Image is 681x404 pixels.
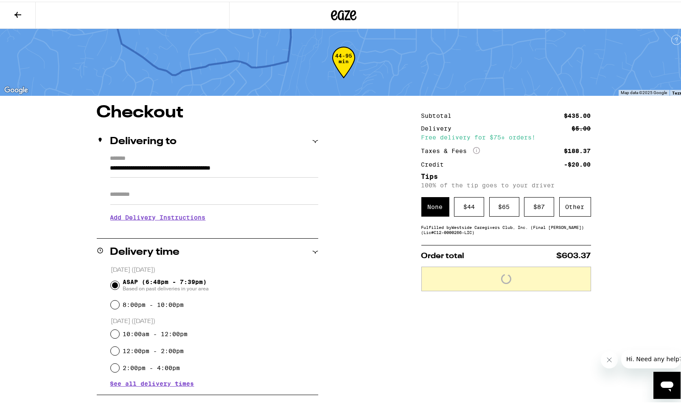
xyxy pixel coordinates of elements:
[421,160,450,166] div: Credit
[110,206,318,226] h3: Add Delivery Instructions
[621,89,667,93] span: Map data ©2025 Google
[564,111,591,117] div: $435.00
[421,251,465,258] span: Order total
[111,316,318,324] p: [DATE] ([DATE])
[110,379,194,385] button: See all delivery times
[2,83,30,94] img: Google
[111,265,318,273] p: [DATE] ([DATE])
[421,172,591,178] h5: Tips
[421,133,591,139] div: Free delivery for $75+ orders!
[564,160,591,166] div: -$20.00
[489,195,519,215] div: $ 65
[653,370,681,397] iframe: Button to launch messaging window
[97,103,318,120] h1: Checkout
[421,124,458,130] div: Delivery
[421,195,449,215] div: None
[2,83,30,94] a: Open this area in Google Maps (opens a new window)
[572,124,591,130] div: $5.00
[621,348,681,367] iframe: Message from company
[564,146,591,152] div: $188.37
[110,135,177,145] h2: Delivering to
[559,195,591,215] div: Other
[421,111,458,117] div: Subtotal
[110,226,318,232] p: We'll contact you at [PHONE_NUMBER] when we arrive
[123,346,184,353] label: 12:00pm - 2:00pm
[421,145,480,153] div: Taxes & Fees
[5,6,61,13] span: Hi. Need any help?
[123,284,209,290] span: Based on past deliveries in your area
[123,363,180,370] label: 2:00pm - 4:00pm
[123,277,209,290] span: ASAP (6:48pm - 7:39pm)
[421,180,591,187] p: 100% of the tip goes to your driver
[123,329,188,336] label: 10:00am - 12:00pm
[454,195,484,215] div: $ 44
[421,223,591,233] div: Fulfilled by Westside Caregivers Club, Inc. (Final [PERSON_NAME]) (Lic# C12-0000266-LIC )
[110,245,180,256] h2: Delivery time
[524,195,554,215] div: $ 87
[123,300,184,306] label: 8:00pm - 10:00pm
[332,51,355,83] div: 44-95 min
[557,251,591,258] span: $603.37
[601,350,618,367] iframe: Close message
